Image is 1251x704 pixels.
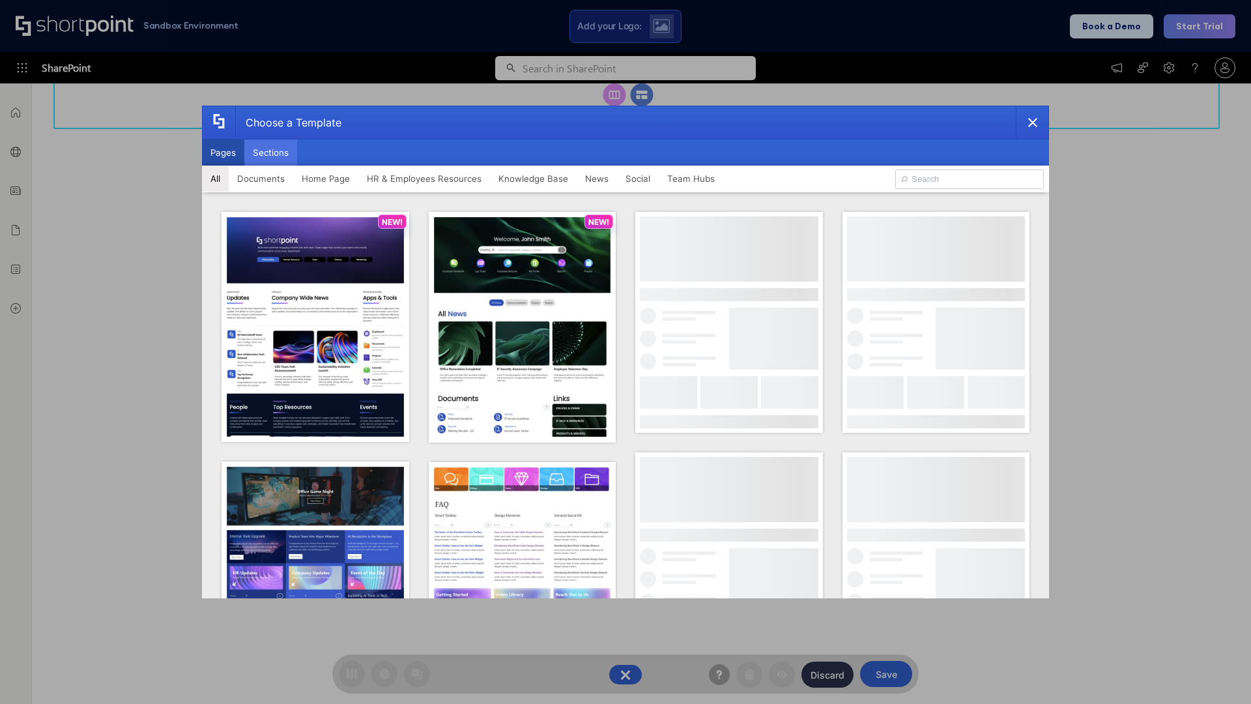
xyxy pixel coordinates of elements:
button: Sections [244,139,297,166]
button: All [202,166,229,192]
div: Choose a Template [235,106,341,139]
button: HR & Employees Resources [358,166,490,192]
button: News [577,166,617,192]
button: Pages [202,139,244,166]
div: template selector [202,106,1049,598]
input: Search [895,169,1044,189]
button: Home Page [293,166,358,192]
button: Documents [229,166,293,192]
p: NEW! [382,217,403,227]
button: Team Hubs [659,166,723,192]
button: Knowledge Base [490,166,577,192]
p: NEW! [588,217,609,227]
iframe: Chat Widget [1186,641,1251,704]
button: Social [617,166,659,192]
